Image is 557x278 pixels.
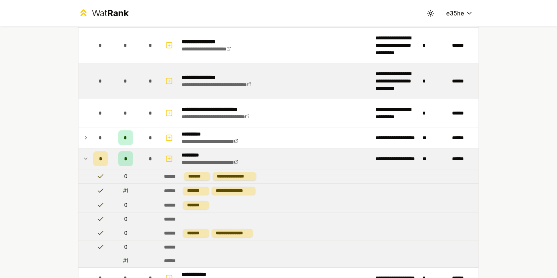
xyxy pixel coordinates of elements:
[111,226,140,240] td: 0
[446,9,464,18] span: e35he
[78,7,129,19] a: WatRank
[123,257,128,264] div: # 1
[111,169,140,183] td: 0
[123,187,128,194] div: # 1
[440,7,479,20] button: e35he
[111,212,140,226] td: 0
[107,8,129,18] span: Rank
[111,198,140,212] td: 0
[92,7,129,19] div: Wat
[111,240,140,254] td: 0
